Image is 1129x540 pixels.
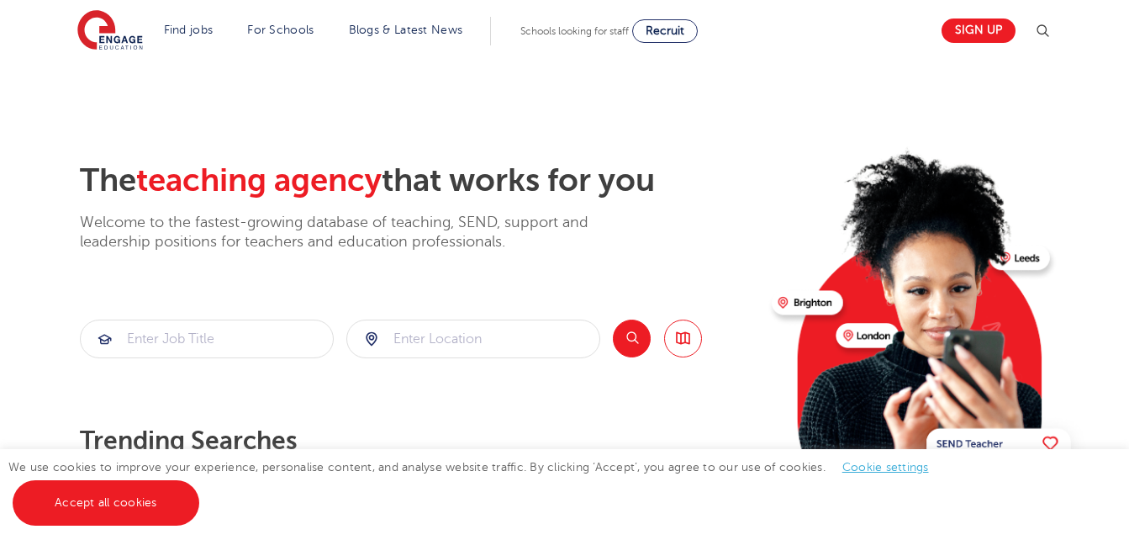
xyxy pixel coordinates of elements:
a: Accept all cookies [13,480,199,526]
span: teaching agency [136,162,382,199]
a: Recruit [632,19,698,43]
div: Submit [80,320,334,358]
a: Cookie settings [842,461,929,474]
span: Schools looking for staff [520,25,629,37]
a: Find jobs [164,24,214,36]
a: Sign up [942,19,1016,43]
div: Submit [346,320,600,358]
h2: The that works for you [80,161,758,200]
input: Submit [81,320,333,357]
a: Blogs & Latest News [349,24,463,36]
a: For Schools [247,24,314,36]
img: Engage Education [77,10,143,52]
span: Recruit [646,24,684,37]
p: Trending searches [80,426,758,456]
span: We use cookies to improve your experience, personalise content, and analyse website traffic. By c... [8,461,946,509]
button: Search [613,320,651,357]
input: Submit [347,320,599,357]
p: Welcome to the fastest-growing database of teaching, SEND, support and leadership positions for t... [80,213,635,252]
